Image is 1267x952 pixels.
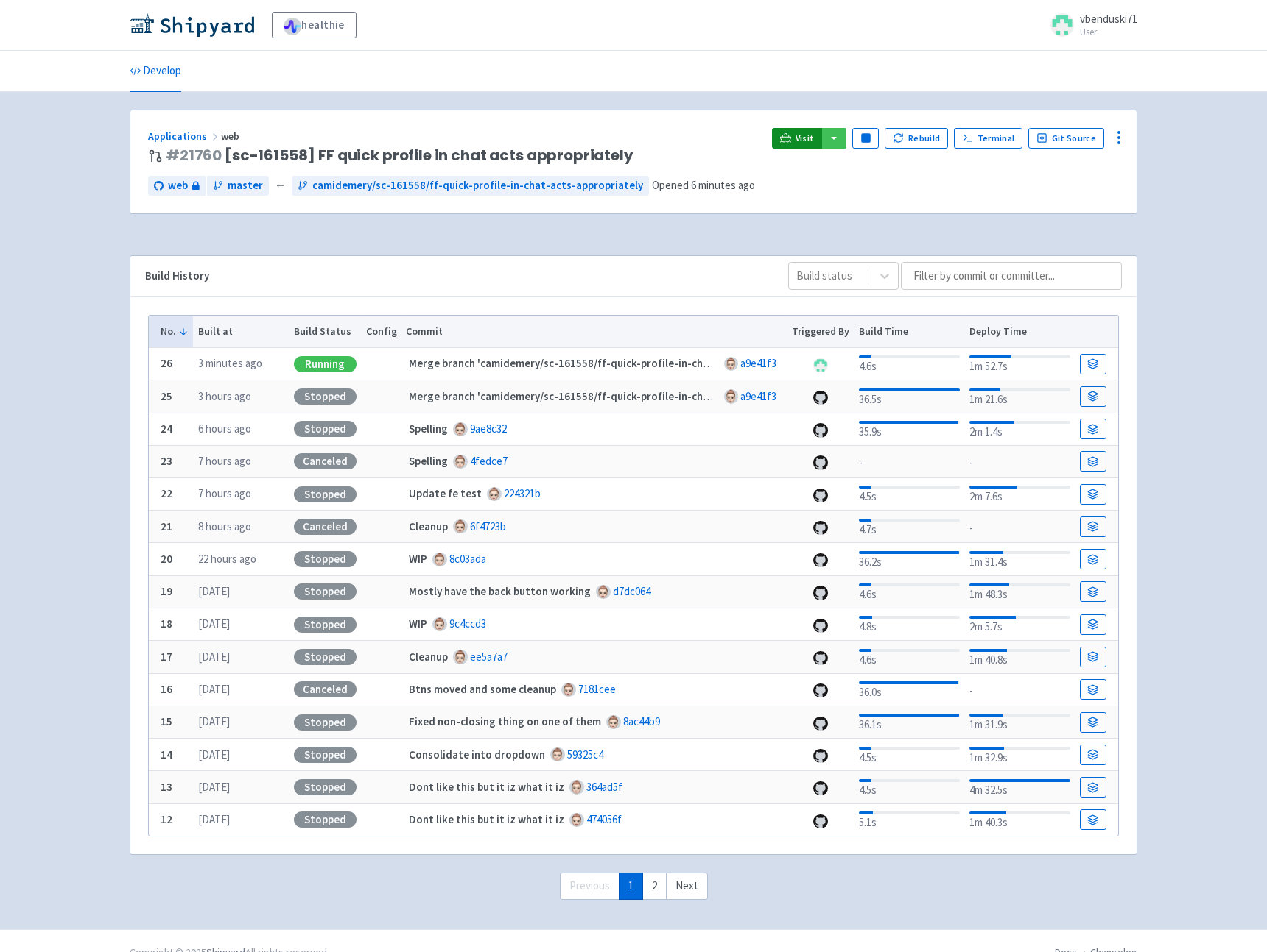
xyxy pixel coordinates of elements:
div: 1m 52.7s [969,352,1070,375]
div: - [859,452,960,472]
strong: Mostly have the back button working [409,584,591,598]
div: - [969,680,1070,700]
a: 8ac44b9 [623,714,660,728]
time: 7 hours ago [198,486,251,500]
th: Build Time [854,316,964,348]
a: 2 [642,873,667,900]
div: 35.9s [859,418,960,441]
img: Shipyard logo [130,13,254,37]
div: Stopped [294,617,357,633]
div: 1m 32.9s [969,744,1070,767]
span: vbenduski71 [1080,12,1137,26]
div: Stopped [294,421,357,437]
a: Build Details [1080,581,1106,602]
div: Running [294,356,357,372]
a: 6f4723b [470,519,506,533]
time: 3 minutes ago [198,356,262,370]
a: a9e41f3 [740,389,776,403]
div: - [969,517,1070,537]
div: 36.2s [859,548,960,571]
span: master [228,177,263,194]
div: 4.7s [859,516,960,539]
th: Build Status [289,316,361,348]
div: Stopped [294,779,357,795]
time: [DATE] [198,650,230,664]
time: [DATE] [198,682,230,696]
div: Stopped [294,486,357,502]
time: 6 hours ago [198,422,251,436]
div: Canceled [294,453,357,469]
strong: Btns moved and some cleanup [409,682,556,696]
div: 4.6s [859,580,960,603]
th: Deploy Time [964,316,1075,348]
a: healthie [272,12,357,38]
b: 20 [161,552,172,566]
time: 6 minutes ago [691,178,755,192]
a: vbenduski71 User [1042,13,1137,37]
a: Terminal [954,128,1022,149]
time: [DATE] [198,714,230,728]
div: 5.1s [859,809,960,831]
a: Build Details [1080,516,1106,537]
strong: Consolidate into dropdown [409,747,545,761]
b: 25 [161,389,172,403]
a: master [207,176,269,196]
a: Build Details [1080,809,1106,830]
time: 8 hours ago [198,519,251,533]
time: 22 hours ago [198,552,256,566]
a: Next [666,873,708,900]
div: 36.1s [859,711,960,733]
a: 8c03ada [449,552,486,566]
strong: Dont like this but it iz what it iz [409,780,564,794]
b: 24 [161,422,172,436]
div: 1m 31.4s [969,548,1070,571]
div: Stopped [294,583,357,600]
strong: Spelling [409,454,448,468]
div: 4.6s [859,352,960,375]
time: [DATE] [198,812,230,826]
strong: Dont like this but it iz what it iz [409,812,564,826]
strong: Spelling [409,422,448,436]
b: 12 [161,812,172,826]
a: 9c4ccd3 [449,617,486,630]
time: [DATE] [198,780,230,794]
b: 19 [161,584,172,598]
b: 15 [161,714,172,728]
th: Built at [193,316,289,348]
div: 1m 21.6s [969,386,1070,408]
div: 2m 7.6s [969,483,1070,505]
a: 224321b [504,486,541,500]
time: [DATE] [198,584,230,598]
span: web [168,177,188,194]
button: Rebuild [885,128,948,149]
a: 9ae8c32 [470,422,507,436]
a: Build Details [1080,712,1106,733]
div: 36.5s [859,386,960,408]
a: 1 [619,873,643,900]
span: [sc-161558] FF quick profile in chat acts appropriately [166,147,633,164]
th: Commit [401,316,787,348]
div: 4.5s [859,744,960,767]
b: 22 [161,486,172,500]
div: Canceled [294,519,357,535]
strong: Cleanup [409,519,448,533]
div: 4.8s [859,613,960,636]
div: 1m 31.9s [969,711,1070,733]
div: 36.0s [859,678,960,701]
a: Build Details [1080,647,1106,667]
a: Build Details [1080,484,1106,505]
a: Build Details [1080,386,1106,407]
div: Stopped [294,649,357,665]
a: Git Source [1028,128,1104,149]
time: 3 hours ago [198,389,251,403]
b: 26 [161,356,172,370]
div: 2m 5.7s [969,613,1070,636]
div: Stopped [294,714,357,731]
time: [DATE] [198,617,230,630]
a: camidemery/sc-161558/ff-quick-profile-in-chat-acts-appropriately [292,176,649,196]
a: Build Details [1080,745,1106,765]
div: - [969,452,1070,472]
b: 13 [161,780,172,794]
a: web [148,176,206,196]
div: 1m 40.3s [969,809,1070,831]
